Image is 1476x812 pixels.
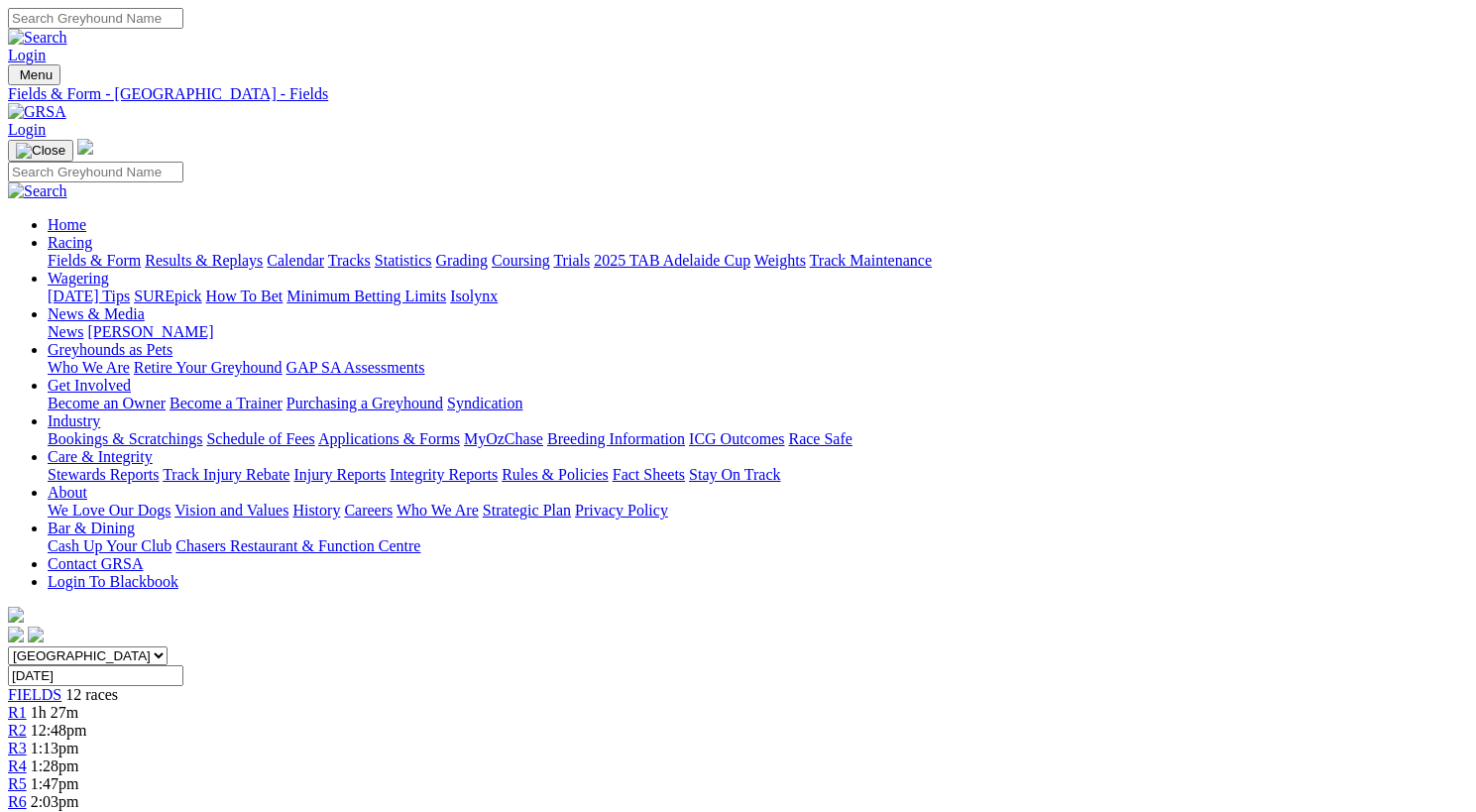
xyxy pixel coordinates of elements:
[8,182,67,200] img: Search
[48,430,202,447] a: Bookings & Scratchings
[48,430,1468,448] div: Industry
[48,288,130,304] a: [DATE] Tips
[286,288,446,304] a: Minimum Betting Limits
[344,502,393,519] a: Careers
[48,502,1468,520] div: About
[48,502,170,519] a: We Love Our Dogs
[8,29,67,47] img: Search
[810,252,932,269] a: Track Maintenance
[77,139,93,155] img: logo-grsa-white.png
[397,502,479,519] a: Who We Are
[48,466,1468,484] div: Care & Integrity
[28,627,44,642] img: twitter.svg
[754,252,806,269] a: Weights
[8,793,27,810] a: R6
[48,520,135,536] a: Bar & Dining
[48,448,153,465] a: Care & Integrity
[8,757,27,774] a: R4
[48,252,1468,270] div: Racing
[206,288,284,304] a: How To Bet
[48,555,143,572] a: Contact GRSA
[318,430,460,447] a: Applications & Forms
[48,252,141,269] a: Fields & Form
[447,395,522,411] a: Syndication
[145,252,263,269] a: Results & Replays
[48,270,109,287] a: Wagering
[8,8,183,29] input: Search
[31,722,87,739] span: 12:48pm
[134,359,283,376] a: Retire Your Greyhound
[174,502,288,519] a: Vision and Values
[163,466,289,483] a: Track Injury Rebate
[8,121,46,138] a: Login
[48,573,178,590] a: Login To Blackbook
[8,103,66,121] img: GRSA
[31,757,79,774] span: 1:28pm
[8,665,183,686] input: Select date
[8,722,27,739] a: R2
[48,395,166,411] a: Become an Owner
[594,252,750,269] a: 2025 TAB Adelaide Cup
[48,484,87,501] a: About
[48,537,1468,555] div: Bar & Dining
[48,412,100,429] a: Industry
[375,252,432,269] a: Statistics
[390,466,498,483] a: Integrity Reports
[553,252,590,269] a: Trials
[31,793,79,810] span: 2:03pm
[267,252,324,269] a: Calendar
[48,341,172,358] a: Greyhounds as Pets
[547,430,685,447] a: Breeding Information
[8,704,27,721] a: R1
[689,466,780,483] a: Stay On Track
[8,686,61,703] a: FIELDS
[328,252,371,269] a: Tracks
[492,252,550,269] a: Coursing
[48,234,92,251] a: Racing
[8,85,1468,103] a: Fields & Form - [GEOGRAPHIC_DATA] - Fields
[134,288,201,304] a: SUREpick
[293,466,386,483] a: Injury Reports
[48,323,83,340] a: News
[286,359,425,376] a: GAP SA Assessments
[20,67,53,82] span: Menu
[65,686,118,703] span: 12 races
[8,64,60,85] button: Toggle navigation
[48,359,130,376] a: Who We Are
[48,323,1468,341] div: News & Media
[48,359,1468,377] div: Greyhounds as Pets
[464,430,543,447] a: MyOzChase
[31,740,79,756] span: 1:13pm
[450,288,498,304] a: Isolynx
[8,607,24,623] img: logo-grsa-white.png
[483,502,571,519] a: Strategic Plan
[8,162,183,182] input: Search
[8,627,24,642] img: facebook.svg
[48,395,1468,412] div: Get Involved
[8,775,27,792] a: R5
[48,377,131,394] a: Get Involved
[292,502,340,519] a: History
[31,704,78,721] span: 1h 27m
[175,537,420,554] a: Chasers Restaurant & Function Centre
[575,502,668,519] a: Privacy Policy
[48,216,86,233] a: Home
[8,740,27,756] a: R3
[48,288,1468,305] div: Wagering
[16,143,65,159] img: Close
[170,395,283,411] a: Become a Trainer
[689,430,784,447] a: ICG Outcomes
[48,305,145,322] a: News & Media
[31,775,79,792] span: 1:47pm
[48,466,159,483] a: Stewards Reports
[87,323,213,340] a: [PERSON_NAME]
[206,430,314,447] a: Schedule of Fees
[436,252,488,269] a: Grading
